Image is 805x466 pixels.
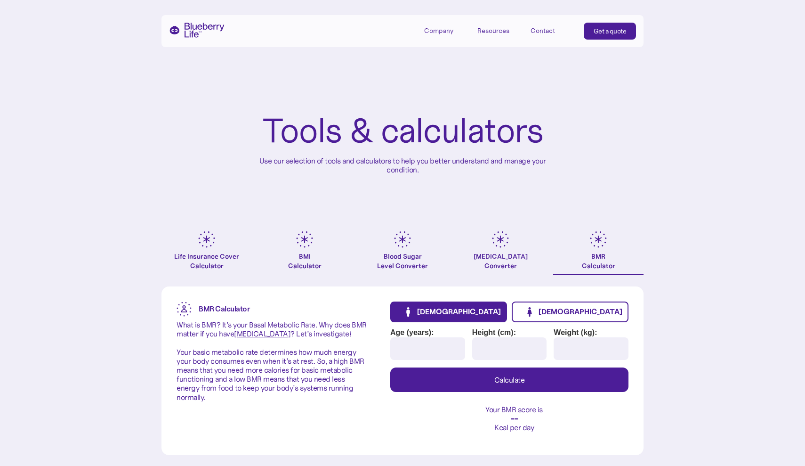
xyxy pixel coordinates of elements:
[390,368,628,392] button: Calculate
[455,231,546,275] a: [MEDICAL_DATA]Converter
[357,231,448,275] a: Blood SugarLevel Converter
[474,252,528,270] div: [MEDICAL_DATA] Converter
[177,320,368,402] p: What is BMR? It’s your Basal Metabolic Rate. Why does BMR matter if you have ? Let’s investigate!...
[169,23,225,38] a: home
[424,23,467,38] div: Company
[531,27,555,35] div: Contact
[390,328,465,337] label: Age (years):
[262,113,543,149] h1: Tools & calculators
[584,23,636,40] a: Get a quote
[199,304,250,313] strong: BMR Calculator
[472,328,547,337] label: Height (cm):
[477,27,509,35] div: Resources
[417,307,501,317] label: [DEMOGRAPHIC_DATA]
[234,329,290,338] a: [MEDICAL_DATA]
[400,405,628,433] p: Your BMR score is Kcal per day
[259,231,350,275] a: BMICalculator
[594,26,627,36] div: Get a quote
[582,252,615,270] div: BMR Calculator
[400,414,628,423] span: --
[377,252,428,270] div: Blood Sugar Level Converter
[161,231,252,275] a: Life Insurance Cover Calculator
[538,307,623,317] label: [DEMOGRAPHIC_DATA]
[553,231,644,275] a: BMRCalculator
[161,252,252,270] div: Life Insurance Cover Calculator
[477,23,520,38] div: Resources
[424,27,453,35] div: Company
[288,252,322,270] div: BMI Calculator
[252,156,553,174] p: Use our selection of tools and calculators to help you better understand and manage your condition.
[531,23,573,38] a: Contact
[554,328,628,337] label: Weight (kg):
